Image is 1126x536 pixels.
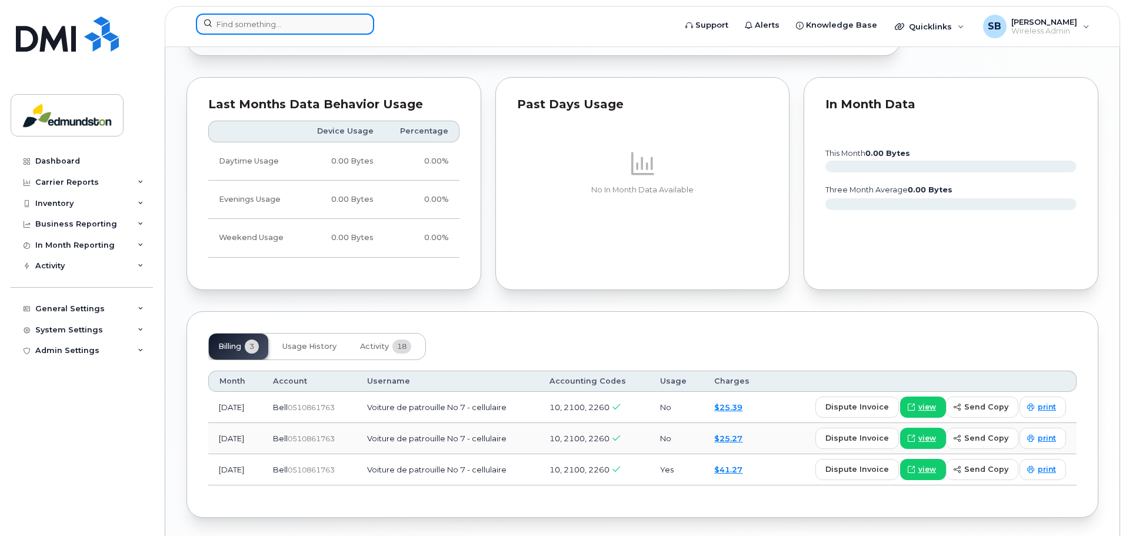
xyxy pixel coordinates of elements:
a: print [1020,397,1066,418]
th: Percentage [384,121,459,142]
span: print [1038,464,1056,475]
div: Quicklinks [887,15,972,38]
a: view [900,459,946,480]
th: Device Usage [301,121,384,142]
th: Username [357,371,539,392]
td: Evenings Usage [208,181,301,219]
th: Accounting Codes [539,371,649,392]
td: 0.00 Bytes [301,181,384,219]
div: In Month Data [825,99,1077,111]
td: No [649,392,704,423]
text: three month average [825,185,952,194]
span: Knowledge Base [806,19,877,31]
td: [DATE] [208,423,262,454]
td: Yes [649,454,704,485]
span: Activity [360,342,389,351]
span: dispute invoice [825,464,889,475]
button: send copy [946,459,1018,480]
a: view [900,428,946,449]
td: [DATE] [208,392,262,423]
span: print [1038,433,1056,444]
tspan: 0.00 Bytes [908,185,952,194]
td: 0.00% [384,219,459,257]
th: Charges [704,371,768,392]
button: dispute invoice [815,459,899,480]
th: Usage [649,371,704,392]
td: 0.00% [384,181,459,219]
span: Alerts [755,19,779,31]
p: No In Month Data Available [517,185,768,195]
td: 0.00% [384,142,459,181]
div: Last Months Data Behavior Usage [208,99,459,111]
td: Weekend Usage [208,219,301,257]
tr: Weekdays from 6:00pm to 8:00am [208,181,459,219]
span: 0510861763 [288,434,335,443]
td: Voiture de patrouille No 7 - cellulaire [357,454,539,485]
td: Voiture de patrouille No 7 - cellulaire [357,423,539,454]
span: dispute invoice [825,432,889,444]
a: Support [677,14,737,37]
span: dispute invoice [825,401,889,412]
span: Usage History [282,342,337,351]
th: Month [208,371,262,392]
span: Quicklinks [909,22,952,31]
div: Sebastien Breau [975,15,1098,38]
span: view [918,402,936,412]
span: [PERSON_NAME] [1011,17,1077,26]
span: send copy [964,432,1008,444]
td: Voiture de patrouille No 7 - cellulaire [357,392,539,423]
span: SB [988,19,1001,34]
a: Knowledge Base [788,14,885,37]
span: view [918,433,936,444]
button: send copy [946,397,1018,418]
span: view [918,464,936,475]
span: print [1038,402,1056,412]
button: dispute invoice [815,428,899,449]
span: Wireless Admin [1011,26,1077,36]
tr: Friday from 6:00pm to Monday 8:00am [208,219,459,257]
td: Daytime Usage [208,142,301,181]
button: send copy [946,428,1018,449]
td: No [649,423,704,454]
a: Alerts [737,14,788,37]
a: $25.39 [714,402,742,412]
text: this month [825,149,910,158]
span: Bell [273,465,288,474]
span: Bell [273,434,288,443]
span: 10, 2100, 2260 [549,402,609,412]
span: 0510861763 [288,403,335,412]
a: print [1020,428,1066,449]
tspan: 0.00 Bytes [865,149,910,158]
span: 0510861763 [288,465,335,474]
span: 18 [392,339,411,354]
td: [DATE] [208,454,262,485]
span: 10, 2100, 2260 [549,465,609,474]
span: send copy [964,464,1008,475]
td: 0.00 Bytes [301,219,384,257]
input: Find something... [196,14,374,35]
td: 0.00 Bytes [301,142,384,181]
a: $25.27 [714,434,742,443]
span: 10, 2100, 2260 [549,434,609,443]
a: $41.27 [714,465,742,474]
button: dispute invoice [815,397,899,418]
div: Past Days Usage [517,99,768,111]
a: print [1020,459,1066,480]
span: Support [695,19,728,31]
span: Bell [273,402,288,412]
th: Account [262,371,357,392]
a: view [900,397,946,418]
span: send copy [964,401,1008,412]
